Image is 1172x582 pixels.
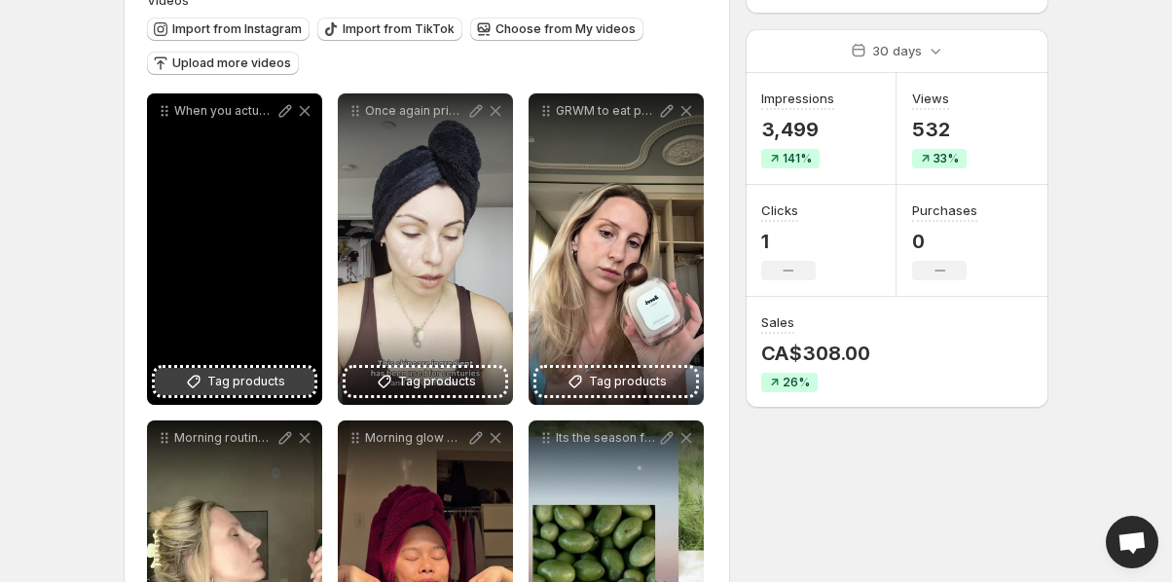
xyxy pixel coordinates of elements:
span: Tag products [207,372,285,391]
span: 141% [783,151,812,166]
div: Open chat [1106,516,1158,568]
button: Import from TikTok [317,18,462,41]
span: 33% [934,151,959,166]
p: 30 days [872,41,922,60]
h3: Clicks [761,200,798,220]
p: 3,499 [761,118,834,141]
p: CA$308.00 [761,342,870,365]
button: Upload more videos [147,52,299,75]
button: Choose from My videos [470,18,643,41]
span: 26% [783,375,810,390]
span: Tag products [398,372,476,391]
button: Tag products [346,368,505,395]
div: GRWM to eat paella First up skin prep with Sirne mist launching [DATE] Salve-ation balm to rehydr... [529,93,704,405]
p: 1 [761,230,816,253]
div: Once again prioritizing skincare over actually doing my hair I thought I was going to hate a tall... [338,93,513,405]
button: Import from Instagram [147,18,310,41]
h3: Views [912,89,949,108]
p: When you actually end up LOVING the gifted items Thank you Sueet Skin My favourite everyday produ... [174,103,275,119]
button: Tag products [155,368,314,395]
h3: Impressions [761,89,834,108]
button: Tag products [536,368,696,395]
h3: Sales [761,312,794,332]
span: Import from TikTok [343,21,455,37]
span: Import from Instagram [172,21,302,37]
p: Morning routines with a toddler and six month old need to be effective and CONCISE Products Filte... [174,430,275,446]
p: 532 [912,118,967,141]
p: Once again prioritizing skincare over actually doing my hair I thought I was going to hate a tall... [365,103,466,119]
span: Choose from My videos [495,21,636,37]
p: Morning glow with @elliemaeden [365,430,466,446]
p: Its the season for skin that feels like a vacationfresh free easy-going Even if youre stuck under... [556,430,657,446]
div: When you actually end up LOVING the gifted items Thank you Sueet Skin My favourite everyday produ... [147,93,322,405]
p: GRWM to eat paella First up skin prep with Sirne mist launching [DATE] Salve-ation balm to rehydr... [556,103,657,119]
span: Upload more videos [172,55,291,71]
h3: Purchases [912,200,977,220]
span: Tag products [589,372,667,391]
p: 0 [912,230,977,253]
